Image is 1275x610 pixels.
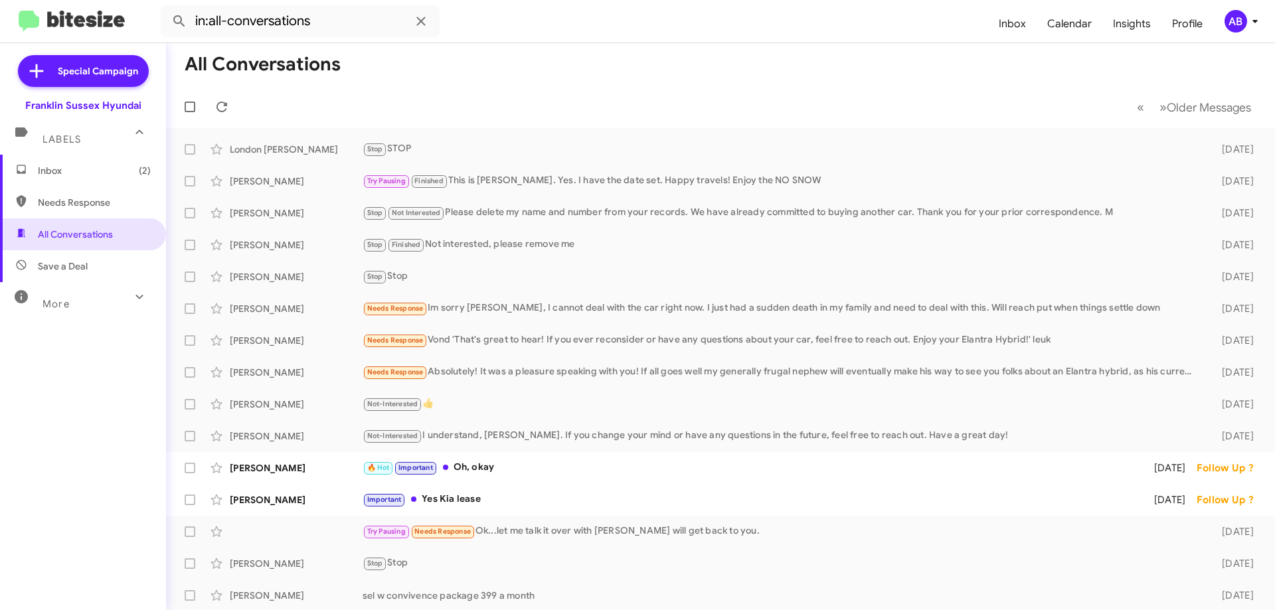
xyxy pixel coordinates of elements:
[367,400,418,408] span: Not-Interested
[1201,302,1264,315] div: [DATE]
[988,5,1037,43] a: Inbox
[1201,429,1264,443] div: [DATE]
[367,336,424,344] span: Needs Response
[1213,10,1260,33] button: AB
[363,396,1201,412] div: 👍
[367,431,418,440] span: Not-Interested
[367,240,383,249] span: Stop
[1159,99,1167,115] span: »
[392,240,421,249] span: Finished
[230,366,363,379] div: [PERSON_NAME]
[58,64,138,78] span: Special Campaign
[230,238,363,252] div: [PERSON_NAME]
[1137,461,1197,475] div: [DATE]
[367,495,402,504] span: Important
[414,527,471,536] span: Needs Response
[230,302,363,315] div: [PERSON_NAME]
[1197,461,1264,475] div: Follow Up ?
[161,5,440,37] input: Search
[1137,493,1197,506] div: [DATE]
[367,368,424,376] span: Needs Response
[1037,5,1102,43] a: Calendar
[1102,5,1161,43] a: Insights
[363,556,1201,571] div: Stop
[230,589,363,602] div: [PERSON_NAME]
[1151,94,1259,121] button: Next
[1130,94,1259,121] nav: Page navigation example
[363,428,1201,443] div: I understand, [PERSON_NAME]. If you change your mind or have any questions in the future, feel fr...
[367,527,406,536] span: Try Pausing
[38,260,88,273] span: Save a Deal
[185,54,341,75] h1: All Conversations
[230,206,363,220] div: [PERSON_NAME]
[230,557,363,570] div: [PERSON_NAME]
[42,298,70,310] span: More
[363,237,1201,252] div: Not interested, please remove me
[1201,143,1264,156] div: [DATE]
[363,589,1201,602] div: sel w convivence package 399 a month
[230,143,363,156] div: London [PERSON_NAME]
[363,524,1201,539] div: Ok...let me talk it over with [PERSON_NAME] will get back to you.
[1201,175,1264,188] div: [DATE]
[367,559,383,568] span: Stop
[1201,366,1264,379] div: [DATE]
[25,99,141,112] div: Franklin Sussex Hyundai
[1201,206,1264,220] div: [DATE]
[1201,589,1264,602] div: [DATE]
[1201,270,1264,283] div: [DATE]
[363,460,1137,475] div: Oh, okay
[230,429,363,443] div: [PERSON_NAME]
[367,272,383,281] span: Stop
[392,208,441,217] span: Not Interested
[1201,238,1264,252] div: [DATE]
[38,164,151,177] span: Inbox
[1225,10,1247,33] div: AB
[230,398,363,411] div: [PERSON_NAME]
[1201,525,1264,538] div: [DATE]
[1129,94,1152,121] button: Previous
[38,196,151,209] span: Needs Response
[230,270,363,283] div: [PERSON_NAME]
[367,304,424,313] span: Needs Response
[18,55,149,87] a: Special Campaign
[367,177,406,185] span: Try Pausing
[398,463,433,472] span: Important
[42,133,81,145] span: Labels
[363,205,1201,220] div: Please delete my name and number from your records. We have already committed to buying another c...
[363,364,1201,380] div: Absolutely! It was a pleasure speaking with you! If all goes well my generally frugal nephew will...
[414,177,444,185] span: Finished
[1167,100,1251,115] span: Older Messages
[230,334,363,347] div: [PERSON_NAME]
[1161,5,1213,43] a: Profile
[1197,493,1264,506] div: Follow Up ?
[1201,557,1264,570] div: [DATE]
[230,175,363,188] div: [PERSON_NAME]
[1137,99,1144,115] span: «
[367,463,390,472] span: 🔥 Hot
[363,269,1201,284] div: Stop
[363,333,1201,348] div: Vond 'That's great to hear! If you ever reconsider or have any questions about your car, feel fre...
[1201,398,1264,411] div: [DATE]
[363,141,1201,157] div: STOP
[230,461,363,475] div: [PERSON_NAME]
[363,301,1201,316] div: Im sorry [PERSON_NAME], I cannot deal with the car right now. I just had a sudden death in my fam...
[139,164,151,177] span: (2)
[363,173,1201,189] div: This is [PERSON_NAME]. Yes. I have the date set. Happy travels! Enjoy the NO SNOW
[230,493,363,506] div: [PERSON_NAME]
[1201,334,1264,347] div: [DATE]
[38,228,113,241] span: All Conversations
[363,492,1137,507] div: Yes Kia lease
[367,145,383,153] span: Stop
[367,208,383,217] span: Stop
